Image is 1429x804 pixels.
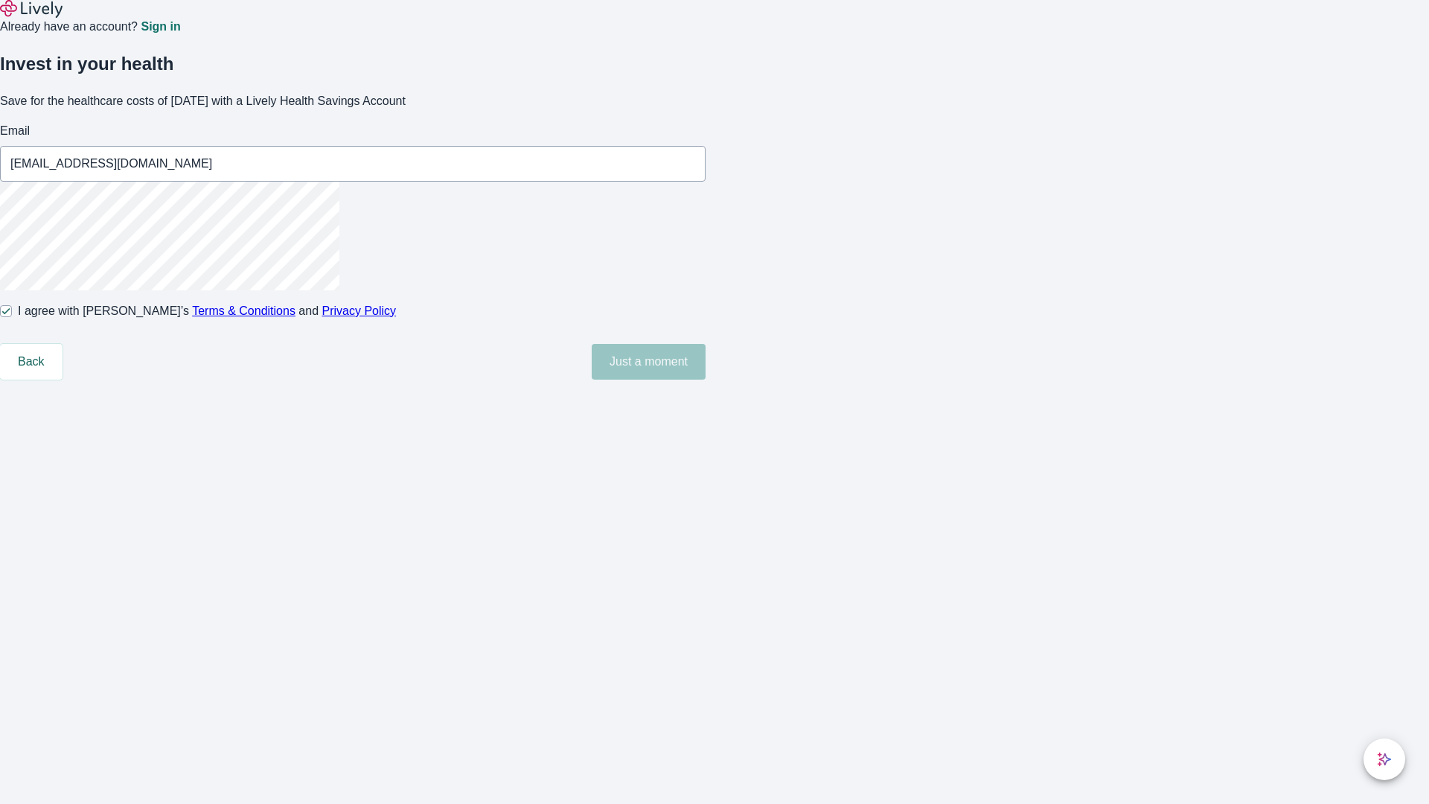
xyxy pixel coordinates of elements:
[192,304,295,317] a: Terms & Conditions
[1364,738,1405,780] button: chat
[1377,752,1392,767] svg: Lively AI Assistant
[322,304,397,317] a: Privacy Policy
[141,21,180,33] a: Sign in
[18,302,396,320] span: I agree with [PERSON_NAME]’s and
